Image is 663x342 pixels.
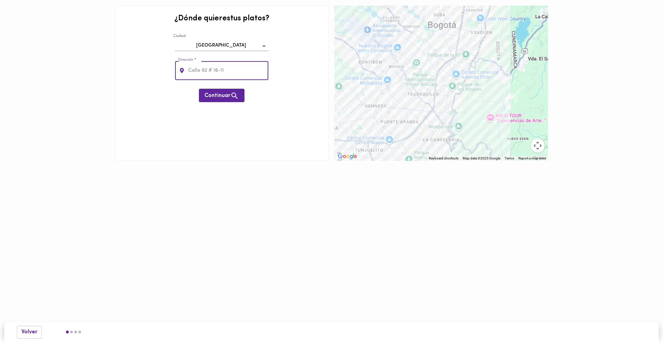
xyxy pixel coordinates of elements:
img: Google [336,152,359,161]
span: Map data ©2025 Google [463,156,500,160]
div: [GEOGRAPHIC_DATA] [175,40,268,51]
iframe: Messagebird Livechat Widget [623,302,656,335]
button: Volver [17,326,42,339]
span: Continuar [204,91,239,100]
button: Map camera controls [531,139,545,153]
button: Keyboard shortcuts [429,156,459,161]
label: Ciudad [173,34,185,39]
a: Terms [505,156,514,160]
span: Volver [21,329,37,335]
a: Report a map error [518,156,546,160]
h2: ¿Dónde quieres tus platos ? [174,14,269,23]
input: Calle 92 # 16-11 [187,61,269,80]
button: Continuar [199,89,244,102]
a: Open this area in Google Maps (opens a new window) [336,152,359,161]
